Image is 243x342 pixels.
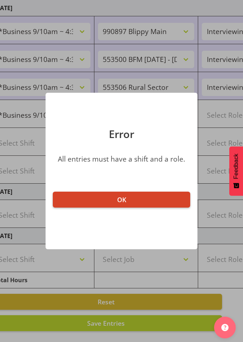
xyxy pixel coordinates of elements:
p: Error [53,129,190,139]
span: Feedback [233,154,239,179]
span: OK [117,195,126,204]
img: help-xxl-2.png [221,324,229,331]
div: All entries must have a shift and a role. [56,154,187,164]
button: Feedback - Show survey [229,146,243,196]
button: OK [53,192,190,208]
